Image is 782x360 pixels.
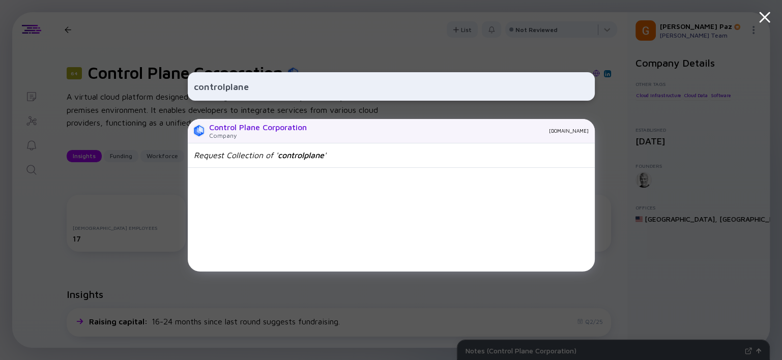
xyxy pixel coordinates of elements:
div: [DOMAIN_NAME] [315,128,589,134]
div: Request Collection of ' ' [194,151,326,160]
div: Company [209,132,307,139]
span: controlplane [278,151,324,160]
div: Control Plane Corporation [209,123,307,132]
input: Search Company or Investor... [194,77,589,96]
